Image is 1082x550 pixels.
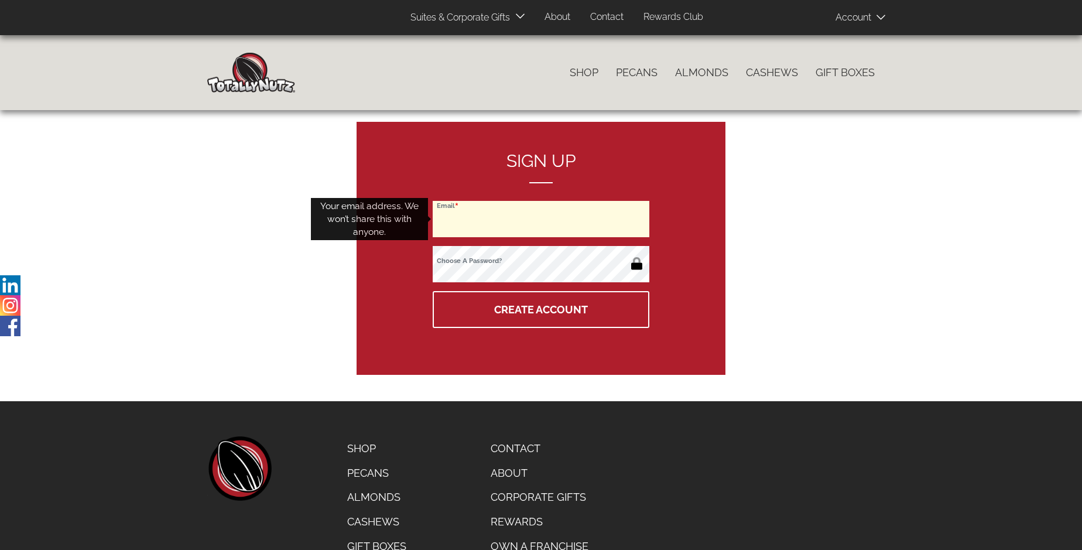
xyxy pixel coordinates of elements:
div: Your email address. We won’t share this with anyone. [311,198,428,241]
a: home [207,436,272,501]
a: Almonds [666,60,737,85]
a: Contact [482,436,597,461]
a: Corporate Gifts [482,485,597,510]
h2: Sign up [433,151,649,183]
a: Gift Boxes [807,60,884,85]
a: Shop [338,436,415,461]
a: Contact [581,6,632,29]
a: About [536,6,579,29]
a: About [482,461,597,486]
a: Pecans [338,461,415,486]
a: Pecans [607,60,666,85]
a: Almonds [338,485,415,510]
a: Suites & Corporate Gifts [402,6,513,29]
a: Shop [561,60,607,85]
button: Create Account [433,291,649,328]
a: Cashews [338,510,415,534]
a: Rewards Club [635,6,712,29]
input: Email [433,201,649,237]
a: Rewards [482,510,597,534]
img: Home [207,53,295,93]
a: Cashews [737,60,807,85]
